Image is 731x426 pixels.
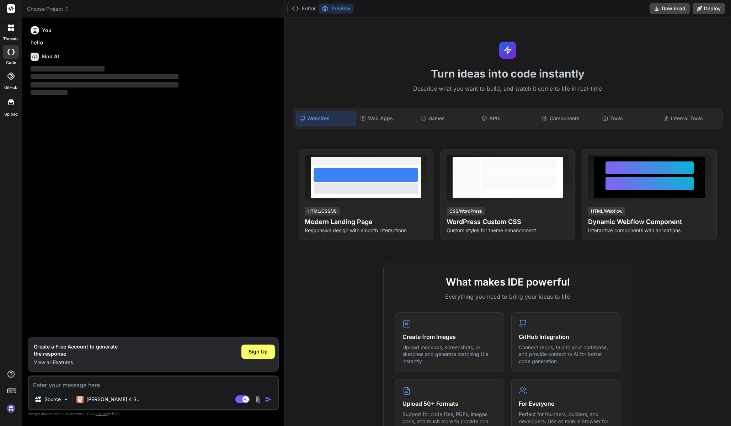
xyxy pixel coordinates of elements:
[34,343,118,357] h1: Create a Free Account to generate the response
[418,111,477,126] div: Games
[254,395,262,404] img: attachment
[6,60,16,66] label: code
[519,332,613,341] h4: GitHub Integration
[519,344,613,365] p: Connect repos, talk to your codebase, and provide context to AI for better code generation
[289,84,727,94] p: Describe what you want to build, and watch it come to life in real-time
[44,396,61,403] p: Source
[402,399,497,408] h4: Upload 50+ Formats
[539,111,598,126] div: Components
[31,74,178,79] span: ‌
[402,344,497,365] p: Upload mockups, screenshots, or sketches and generate matching UIs instantly
[296,111,356,126] div: Websites
[42,27,52,34] h6: You
[447,207,485,215] div: CSS/WordPress
[4,111,18,117] label: Upload
[660,111,719,126] div: Internal Tools
[5,403,17,415] img: signin
[249,348,268,355] span: Sign Up
[305,207,340,215] div: HTML/CSS/JS
[76,396,84,403] img: Claude 4 Sonnet
[63,396,69,403] img: Pick Models
[693,3,725,14] button: Deploy
[289,67,727,80] h1: Turn ideas into code instantly
[447,217,569,227] h4: WordPress Custom CSS
[31,39,277,47] p: hello
[357,111,416,126] div: Web Apps
[289,4,319,14] button: Editor
[28,410,279,417] p: Always double-check its answers. Your in Bind
[319,4,353,14] button: Preview
[519,399,613,408] h4: For Everyone
[95,411,108,416] span: privacy
[3,36,18,42] label: threads
[599,111,658,126] div: Tools
[27,5,69,12] span: Choose Project
[588,227,711,234] p: Interactive components with animations
[588,217,711,227] h4: Dynamic Webflow Component
[31,82,178,87] span: ‌
[42,53,59,60] h6: Bind AI
[588,207,625,215] div: HTML/Webflow
[305,227,427,234] p: Responsive design with smooth interactions
[479,111,538,126] div: APIs
[34,359,118,366] p: View all Features
[650,3,690,14] button: Download
[265,396,272,403] img: icon
[402,332,497,341] h4: Create from Images
[395,292,620,301] p: Everything you need to bring your ideas to life
[4,85,17,91] label: GitHub
[31,66,105,71] span: ‌
[86,396,139,403] p: [PERSON_NAME] 4 S..
[305,217,427,227] h4: Modern Landing Page
[395,275,620,289] h2: What makes IDE powerful
[31,90,68,95] span: ‌
[447,227,569,234] p: Custom styles for theme enhancement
